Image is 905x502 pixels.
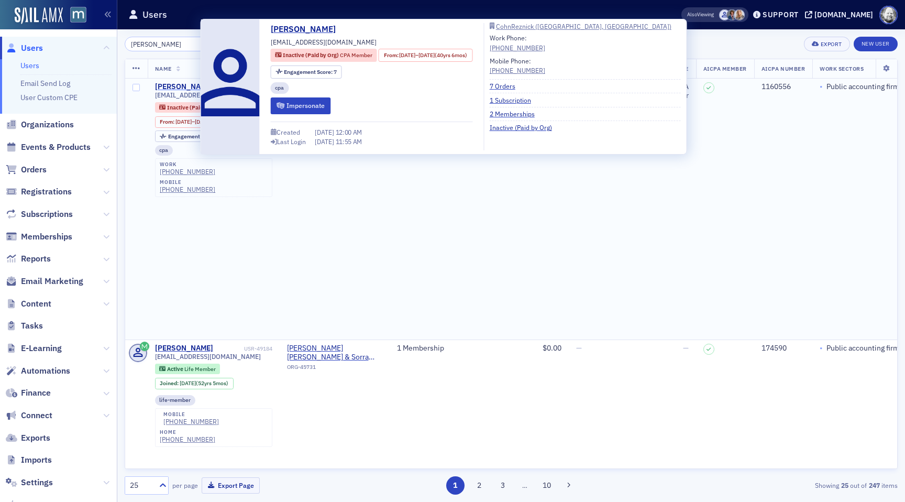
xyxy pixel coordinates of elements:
[21,42,43,54] span: Users
[6,119,74,130] a: Organizations
[21,164,47,176] span: Orders
[142,8,167,21] h1: Users
[160,179,215,185] div: mobile
[21,298,51,310] span: Content
[287,364,382,374] div: ORG-45731
[336,137,362,146] span: 11:55 AM
[155,82,213,92] a: [PERSON_NAME]
[446,476,465,495] button: 1
[6,387,51,399] a: Finance
[399,51,415,59] span: [DATE]
[490,56,545,75] div: Mobile Phone:
[538,476,556,495] button: 10
[155,145,173,156] div: cpa
[155,364,220,374] div: Active: Active: Life Member
[814,10,873,19] div: [DOMAIN_NAME]
[6,231,72,243] a: Memberships
[21,209,73,220] span: Subscriptions
[761,65,805,72] span: AICPA Number
[490,109,543,118] a: 2 Memberships
[271,97,331,114] button: Impersonate
[271,23,344,36] a: [PERSON_NAME]
[175,118,192,125] span: [DATE]
[418,51,435,59] span: [DATE]
[160,185,215,193] a: [PHONE_NUMBER]
[6,253,51,265] a: Reports
[397,344,444,353] a: 1 Membership
[6,164,47,176] a: Orders
[839,481,850,490] strong: 25
[21,186,72,198] span: Registrations
[21,231,72,243] span: Memberships
[576,343,582,353] span: —
[180,379,196,387] span: [DATE]
[315,128,336,136] span: [DATE]
[163,418,219,425] a: [PHONE_NUMBER]
[340,51,372,59] span: CPA Member
[6,343,62,354] a: E-Learning
[125,37,225,51] input: Search…
[820,65,864,72] span: Work Sectors
[490,66,545,75] a: [PHONE_NUMBER]
[683,343,689,353] span: —
[6,209,73,220] a: Subscriptions
[271,37,377,47] span: [EMAIL_ADDRESS][DOMAIN_NAME]
[761,82,805,92] div: 1160556
[155,91,261,99] span: [EMAIL_ADDRESS][DOMAIN_NAME]
[490,43,545,52] a: [PHONE_NUMBER]
[15,7,63,24] img: SailAMX
[805,11,877,18] button: [DOMAIN_NAME]
[155,344,213,353] a: [PERSON_NAME]
[160,161,215,168] div: work
[6,320,43,332] a: Tasks
[155,395,196,406] div: life-member
[804,37,849,51] button: Export
[6,141,91,153] a: Events & Products
[168,134,221,139] div: 7
[163,411,219,418] div: mobile
[130,480,153,491] div: 25
[21,387,51,399] span: Finance
[820,344,823,353] span: •
[20,79,70,88] a: Email Send Log
[159,104,256,111] a: Inactive (Paid by Org) CPA Member
[63,7,86,25] a: View Homepage
[284,69,337,75] div: 7
[283,51,340,59] span: Inactive (Paid by Org)
[172,481,198,490] label: per page
[271,82,289,94] div: cpa
[6,477,53,488] a: Settings
[490,81,523,91] a: 7 Orders
[160,435,215,443] a: [PHONE_NUMBER]
[175,118,244,125] div: – (40yrs 6mos)
[21,365,70,377] span: Automations
[761,344,805,353] div: 174590
[6,42,43,54] a: Users
[155,353,261,361] span: [EMAIL_ADDRESS][DOMAIN_NAME]
[647,481,898,490] div: Showing out of items
[160,118,175,125] span: From :
[21,320,43,332] span: Tasks
[687,11,714,18] span: Viewing
[155,130,226,142] div: Engagement Score: 7
[21,119,74,130] span: Organizations
[70,7,86,23] img: SailAMX
[21,141,91,153] span: Events & Products
[160,429,215,435] div: home
[399,51,467,60] div: – (40yrs 6mos)
[21,454,52,466] span: Imports
[867,481,881,490] strong: 247
[879,6,898,24] span: Profile
[6,186,72,198] a: Registrations
[6,365,70,377] a: Automations
[20,93,78,102] a: User Custom CPE
[155,65,172,72] span: Name
[470,476,488,495] button: 2
[490,95,539,105] a: 1 Subscription
[496,24,671,29] div: CohnReznick ([GEOGRAPHIC_DATA], [GEOGRAPHIC_DATA])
